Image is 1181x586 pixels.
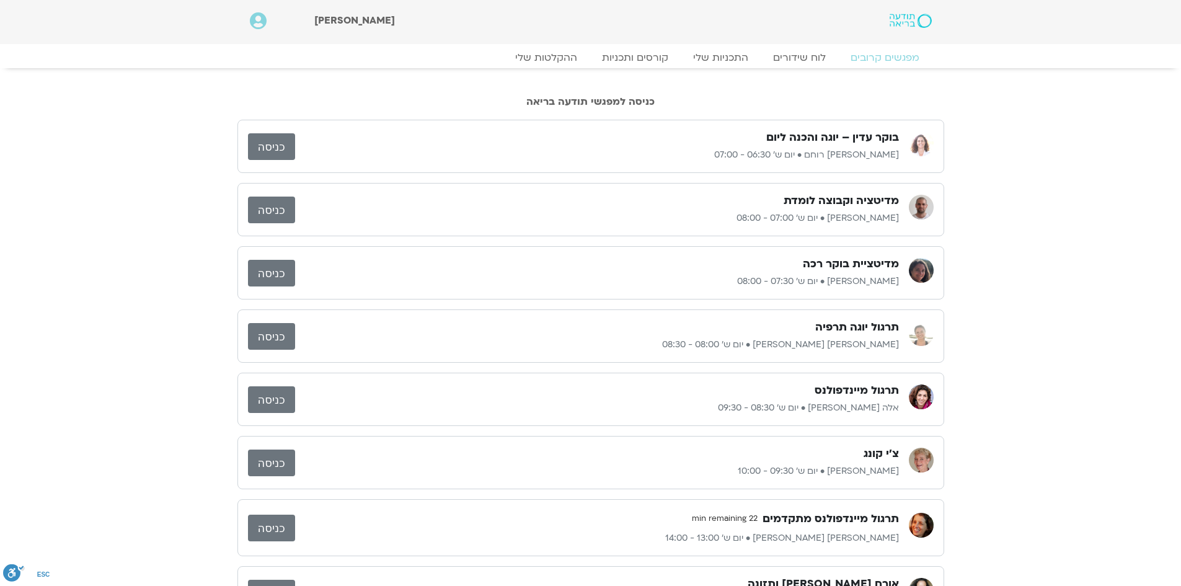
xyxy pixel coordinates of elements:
p: אלה [PERSON_NAME] • יום ש׳ 08:30 - 09:30 [295,401,899,415]
img: סיגל בירן אבוחצירה [909,513,934,538]
h3: תרגול מיינדפולנס מתקדמים [763,512,899,526]
h3: מדיטציית בוקר רכה [803,257,899,272]
a: מפגשים קרובים [838,51,932,64]
h2: כניסה למפגשי תודעה בריאה [237,96,944,107]
a: כניסה [248,386,295,413]
a: כניסה [248,323,295,350]
p: [PERSON_NAME] • יום ש׳ 09:30 - 10:00 [295,464,899,479]
h3: צ'י קונג [864,446,899,461]
img: דקל קנטי [909,195,934,220]
a: ההקלטות שלי [503,51,590,64]
span: 22 min remaining [687,510,763,528]
p: [PERSON_NAME] • יום ש׳ 07:00 - 08:00 [295,211,899,226]
a: התכניות שלי [681,51,761,64]
a: כניסה [248,133,295,160]
nav: Menu [250,51,932,64]
img: אורנה סמלסון רוחם [909,131,934,156]
p: [PERSON_NAME] • יום ש׳ 07:30 - 08:00 [295,274,899,289]
a: כניסה [248,260,295,286]
p: [PERSON_NAME] [PERSON_NAME] • יום ש׳ 08:00 - 08:30 [295,337,899,352]
h3: בוקר עדין – יוגה והכנה ליום [766,130,899,145]
h3: תרגול יוגה תרפיה [815,320,899,335]
a: כניסה [248,515,295,541]
img: חני שלם [909,448,934,473]
span: [PERSON_NAME] [314,14,395,27]
a: לוח שידורים [761,51,838,64]
img: קרן גל [909,258,934,283]
a: כניסה [248,450,295,476]
p: [PERSON_NAME] [PERSON_NAME] • יום ש׳ 13:00 - 14:00 [295,531,899,546]
img: סיגל כהן [909,321,934,346]
img: אלה טולנאי [909,384,934,409]
p: [PERSON_NAME] רוחם • יום ש׳ 06:30 - 07:00 [295,148,899,162]
h3: מדיטציה וקבוצה לומדת [784,193,899,208]
h3: תרגול מיינדפולנס [815,383,899,398]
a: קורסים ותכניות [590,51,681,64]
a: כניסה [248,197,295,223]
